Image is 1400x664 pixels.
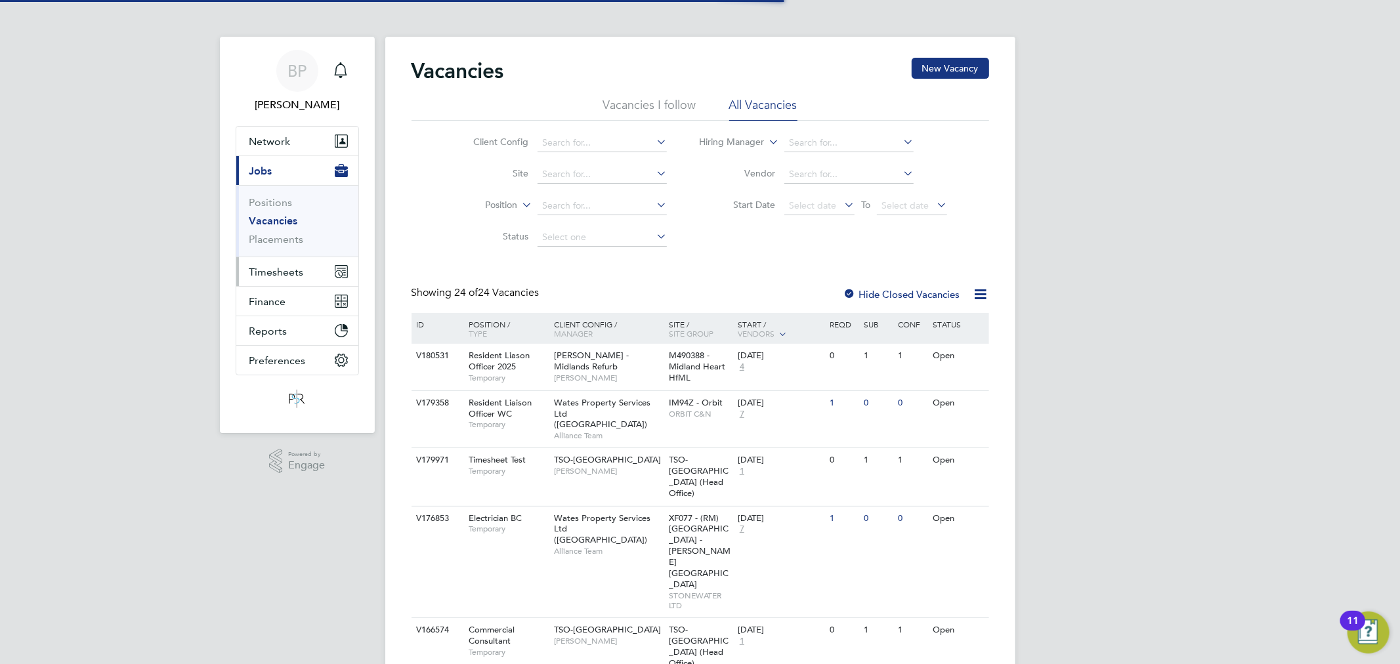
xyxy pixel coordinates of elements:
div: 1 [895,448,929,472]
div: V179971 [414,448,459,472]
label: Site [453,167,528,179]
span: 1 [738,466,746,477]
span: [PERSON_NAME] - Midlands Refurb [554,350,629,372]
div: V179358 [414,391,459,415]
span: BP [287,62,307,79]
span: IM94Z - Orbit [669,397,723,408]
span: Commercial Consultant [469,624,515,646]
div: 0 [826,344,860,368]
button: Jobs [236,156,358,185]
span: TSO-[GEOGRAPHIC_DATA] [554,454,661,465]
button: New Vacancy [912,58,989,79]
div: Open [929,391,986,415]
span: 4 [738,362,746,373]
label: Hide Closed Vacancies [843,288,960,301]
button: Network [236,127,358,156]
a: Vacancies [249,215,298,227]
span: Network [249,135,291,148]
span: Timesheet Test [469,454,526,465]
div: 11 [1347,621,1359,638]
div: 1 [860,618,895,642]
div: 1 [826,391,860,415]
div: 0 [860,507,895,531]
div: [DATE] [738,350,823,362]
label: Status [453,230,528,242]
li: All Vacancies [729,97,797,121]
span: To [857,196,874,213]
span: Wates Property Services Ltd ([GEOGRAPHIC_DATA]) [554,512,650,546]
span: [PERSON_NAME] [554,373,662,383]
span: M490388 - Midland Heart HfML [669,350,725,383]
label: Vendor [700,167,775,179]
span: Timesheets [249,266,304,278]
span: Resident Liason Officer 2025 [469,350,530,372]
a: Placements [249,233,304,245]
div: Open [929,344,986,368]
div: 1 [895,618,929,642]
span: Wates Property Services Ltd ([GEOGRAPHIC_DATA]) [554,397,650,430]
a: Go to home page [236,388,359,409]
span: [PERSON_NAME] [554,636,662,646]
div: 0 [860,391,895,415]
div: Showing [412,286,542,300]
span: TSO-[GEOGRAPHIC_DATA] [554,624,661,635]
div: 1 [895,344,929,368]
div: [DATE] [738,398,823,409]
span: [PERSON_NAME] [554,466,662,476]
span: Temporary [469,373,547,383]
div: 1 [860,448,895,472]
div: ID [414,313,459,335]
a: Powered byEngage [269,449,325,474]
div: Position / [459,313,551,344]
label: Start Date [700,199,775,211]
span: Resident Liaison Officer WC [469,397,532,419]
div: Open [929,618,986,642]
li: Vacancies I follow [603,97,696,121]
span: Electrician BC [469,512,522,524]
h2: Vacancies [412,58,504,84]
span: Select date [789,199,836,211]
button: Timesheets [236,257,358,286]
span: Temporary [469,466,547,476]
span: 24 of [455,286,478,299]
input: Search for... [538,197,667,215]
div: V180531 [414,344,459,368]
input: Search for... [538,134,667,152]
label: Client Config [453,136,528,148]
div: Client Config / [551,313,666,344]
span: Preferences [249,354,306,367]
div: 1 [826,507,860,531]
input: Search for... [784,165,914,184]
div: [DATE] [738,625,823,636]
a: BP[PERSON_NAME] [236,50,359,113]
span: 7 [738,409,746,420]
span: Select date [881,199,929,211]
div: V166574 [414,618,459,642]
a: Positions [249,196,293,209]
span: Alliance Team [554,546,662,556]
button: Preferences [236,346,358,375]
button: Open Resource Center, 11 new notifications [1347,612,1389,654]
div: [DATE] [738,455,823,466]
div: Start / [734,313,826,346]
div: Jobs [236,185,358,257]
input: Select one [538,228,667,247]
button: Reports [236,316,358,345]
div: 1 [860,344,895,368]
img: psrsolutions-logo-retina.png [285,388,308,409]
input: Search for... [784,134,914,152]
span: STONEWATER LTD [669,591,731,611]
div: Open [929,448,986,472]
span: Temporary [469,647,547,657]
span: Finance [249,295,286,308]
input: Search for... [538,165,667,184]
div: 0 [895,391,929,415]
span: Powered by [288,449,325,460]
div: [DATE] [738,513,823,524]
span: Ben Perkin [236,97,359,113]
div: Conf [895,313,929,335]
span: Type [469,328,487,339]
div: 0 [826,448,860,472]
span: Reports [249,325,287,337]
button: Finance [236,287,358,316]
